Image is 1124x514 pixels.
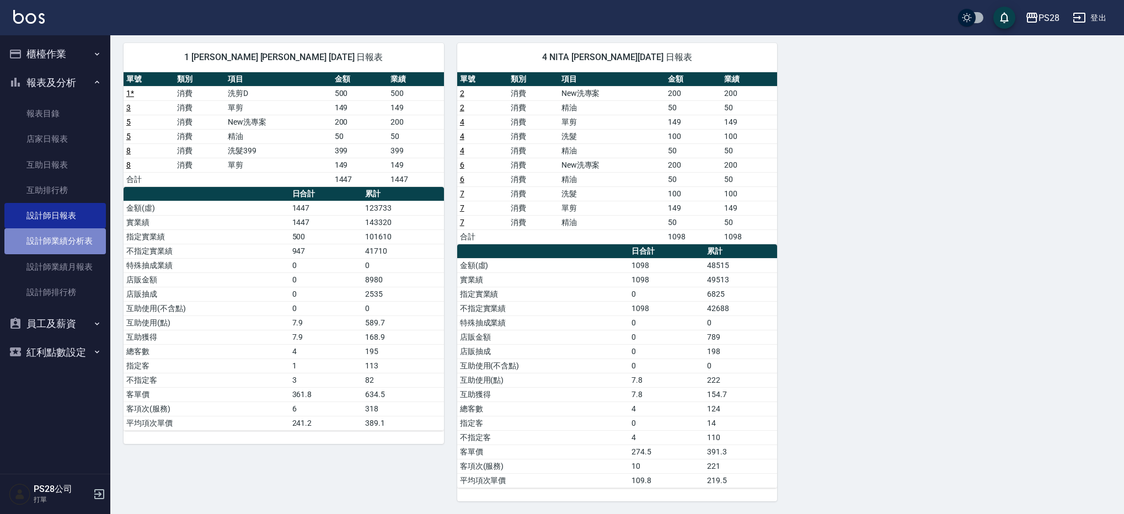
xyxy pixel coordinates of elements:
[508,158,559,172] td: 消費
[460,160,464,169] a: 6
[721,158,778,172] td: 200
[629,287,704,301] td: 0
[508,186,559,201] td: 消費
[665,229,721,244] td: 1098
[721,186,778,201] td: 100
[124,358,290,373] td: 指定客
[124,344,290,358] td: 總客數
[508,115,559,129] td: 消費
[332,100,388,115] td: 149
[460,103,464,112] a: 2
[457,344,629,358] td: 店販抽成
[704,401,777,416] td: 124
[559,201,666,215] td: 單剪
[13,10,45,24] img: Logo
[225,86,332,100] td: 洗剪D
[362,287,444,301] td: 2535
[126,146,131,155] a: 8
[362,401,444,416] td: 318
[124,229,290,244] td: 指定實業績
[457,272,629,287] td: 實業績
[225,129,332,143] td: 精油
[290,187,363,201] th: 日合計
[174,100,225,115] td: 消費
[34,495,90,505] p: 打單
[290,272,363,287] td: 0
[332,129,388,143] td: 50
[124,287,290,301] td: 店販抽成
[665,115,721,129] td: 149
[629,258,704,272] td: 1098
[665,215,721,229] td: 50
[665,158,721,172] td: 200
[388,129,444,143] td: 50
[559,129,666,143] td: 洗髮
[4,40,106,68] button: 櫃檯作業
[4,338,106,367] button: 紅利點數設定
[362,187,444,201] th: 累計
[704,387,777,401] td: 154.7
[362,373,444,387] td: 82
[721,229,778,244] td: 1098
[508,72,559,87] th: 類別
[4,152,106,178] a: 互助日報表
[508,129,559,143] td: 消費
[290,401,363,416] td: 6
[508,172,559,186] td: 消費
[460,204,464,212] a: 7
[721,215,778,229] td: 50
[457,301,629,315] td: 不指定實業績
[362,344,444,358] td: 195
[457,330,629,344] td: 店販金額
[362,330,444,344] td: 168.9
[629,387,704,401] td: 7.8
[704,287,777,301] td: 6825
[629,272,704,287] td: 1098
[124,258,290,272] td: 特殊抽成業績
[362,301,444,315] td: 0
[362,201,444,215] td: 123733
[137,52,431,63] span: 1 [PERSON_NAME] [PERSON_NAME] [DATE] 日報表
[124,172,174,186] td: 合計
[460,175,464,184] a: 6
[388,115,444,129] td: 200
[704,459,777,473] td: 221
[4,101,106,126] a: 報表目錄
[721,72,778,87] th: 業績
[388,100,444,115] td: 149
[559,186,666,201] td: 洗髮
[629,373,704,387] td: 7.8
[124,215,290,229] td: 實業績
[388,158,444,172] td: 149
[290,358,363,373] td: 1
[332,86,388,100] td: 500
[388,143,444,158] td: 399
[460,146,464,155] a: 4
[629,416,704,430] td: 0
[704,315,777,330] td: 0
[290,258,363,272] td: 0
[457,229,508,244] td: 合計
[457,244,778,488] table: a dense table
[290,315,363,330] td: 7.9
[704,301,777,315] td: 42688
[290,387,363,401] td: 361.8
[124,315,290,330] td: 互助使用(點)
[1068,8,1111,28] button: 登出
[225,143,332,158] td: 洗髮399
[126,132,131,141] a: 5
[457,373,629,387] td: 互助使用(點)
[290,215,363,229] td: 1447
[460,218,464,227] a: 7
[721,172,778,186] td: 50
[362,258,444,272] td: 0
[704,330,777,344] td: 789
[457,459,629,473] td: 客項次(服務)
[4,68,106,97] button: 報表及分析
[559,115,666,129] td: 單剪
[704,258,777,272] td: 48515
[508,215,559,229] td: 消費
[290,301,363,315] td: 0
[457,387,629,401] td: 互助獲得
[665,86,721,100] td: 200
